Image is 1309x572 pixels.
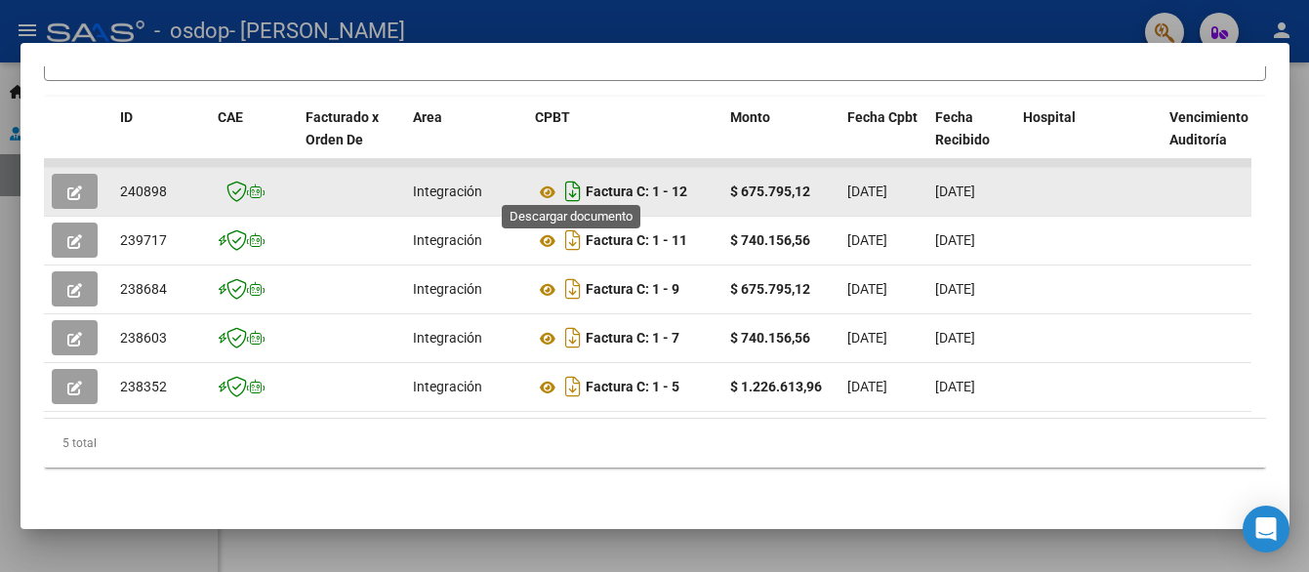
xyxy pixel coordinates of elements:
[535,109,570,125] span: CPBT
[730,330,810,346] strong: $ 740.156,56
[935,379,975,394] span: [DATE]
[935,184,975,199] span: [DATE]
[730,184,810,199] strong: $ 675.795,12
[1243,506,1289,552] div: Open Intercom Messenger
[120,330,167,346] span: 238603
[730,379,822,394] strong: $ 1.226.613,96
[847,109,918,125] span: Fecha Cpbt
[1023,109,1076,125] span: Hospital
[112,97,210,183] datatable-header-cell: ID
[44,419,1266,468] div: 5 total
[120,232,167,248] span: 239717
[560,371,586,402] i: Descargar documento
[120,281,167,297] span: 238684
[120,109,133,125] span: ID
[935,330,975,346] span: [DATE]
[730,109,770,125] span: Monto
[306,109,379,147] span: Facturado x Orden De
[586,233,687,249] strong: Factura C: 1 - 11
[413,281,482,297] span: Integración
[413,184,482,199] span: Integración
[847,232,887,248] span: [DATE]
[935,232,975,248] span: [DATE]
[527,97,722,183] datatable-header-cell: CPBT
[586,380,679,395] strong: Factura C: 1 - 5
[413,232,482,248] span: Integración
[413,109,442,125] span: Area
[586,184,687,200] strong: Factura C: 1 - 12
[413,330,482,346] span: Integración
[847,281,887,297] span: [DATE]
[560,225,586,256] i: Descargar documento
[405,97,527,183] datatable-header-cell: Area
[560,273,586,305] i: Descargar documento
[935,281,975,297] span: [DATE]
[935,109,990,147] span: Fecha Recibido
[120,184,167,199] span: 240898
[586,282,679,298] strong: Factura C: 1 - 9
[1015,97,1162,183] datatable-header-cell: Hospital
[586,331,679,347] strong: Factura C: 1 - 7
[1162,97,1249,183] datatable-header-cell: Vencimiento Auditoría
[730,232,810,248] strong: $ 740.156,56
[560,322,586,353] i: Descargar documento
[839,97,927,183] datatable-header-cell: Fecha Cpbt
[722,97,839,183] datatable-header-cell: Monto
[847,330,887,346] span: [DATE]
[120,379,167,394] span: 238352
[413,379,482,394] span: Integración
[210,97,298,183] datatable-header-cell: CAE
[847,379,887,394] span: [DATE]
[218,109,243,125] span: CAE
[1169,109,1248,147] span: Vencimiento Auditoría
[560,176,586,207] i: Descargar documento
[298,97,405,183] datatable-header-cell: Facturado x Orden De
[730,281,810,297] strong: $ 675.795,12
[847,184,887,199] span: [DATE]
[927,97,1015,183] datatable-header-cell: Fecha Recibido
